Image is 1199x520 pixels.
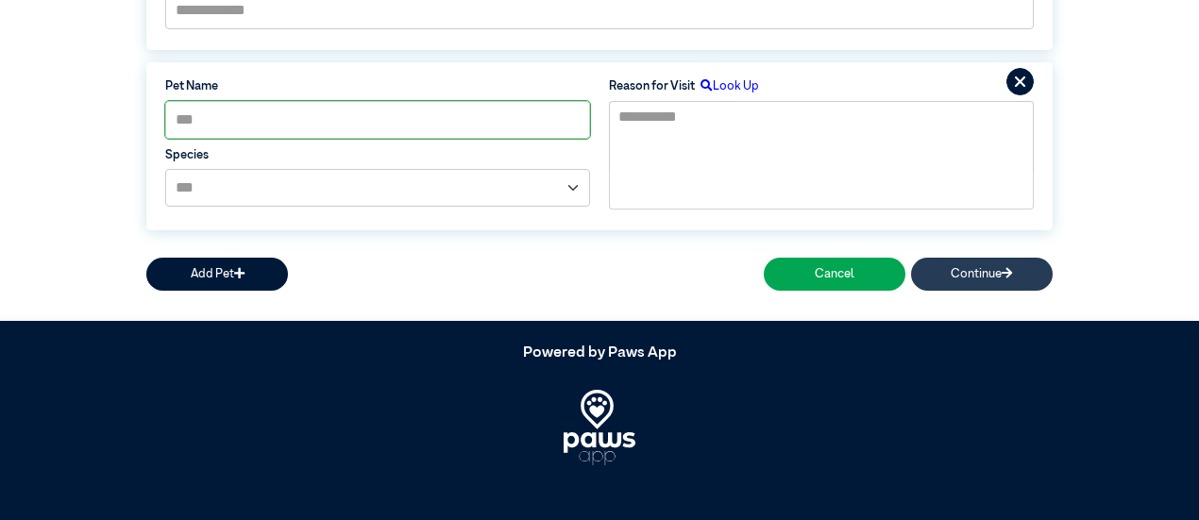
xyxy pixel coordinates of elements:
[146,344,1053,362] h5: Powered by Paws App
[564,390,636,465] img: PawsApp
[165,77,590,95] label: Pet Name
[764,258,905,291] button: Cancel
[165,146,590,164] label: Species
[695,77,759,95] label: Look Up
[911,258,1053,291] button: Continue
[609,77,695,95] label: Reason for Visit
[146,258,288,291] button: Add Pet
